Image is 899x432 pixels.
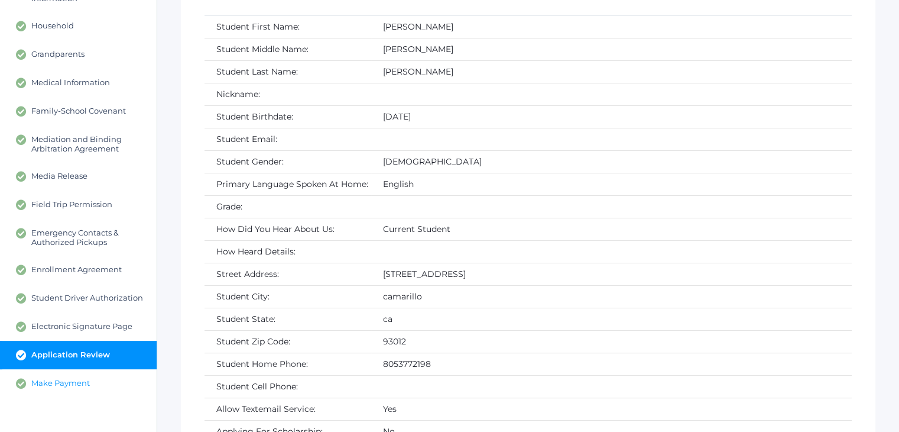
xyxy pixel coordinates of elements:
[371,16,852,38] td: [PERSON_NAME]
[205,398,371,420] td: Allow Textemail Service:
[205,38,371,60] td: Student Middle Name:
[205,240,371,263] td: How Heard Details:
[205,308,371,330] td: Student State:
[31,378,90,389] span: Make Payment
[205,375,371,398] td: Student Cell Phone:
[205,128,371,150] td: Student Email:
[31,171,87,182] span: Media Release
[371,173,852,195] td: English
[31,321,132,332] span: Electronic Signature Page
[205,173,371,195] td: Primary Language Spoken At Home:
[371,218,852,240] td: Current Student
[205,330,371,353] td: Student Zip Code:
[31,228,145,247] span: Emergency Contacts & Authorized Pickups
[371,398,852,420] td: Yes
[205,105,371,128] td: Student Birthdate:
[31,293,143,304] span: Student Driver Authorization
[371,330,852,353] td: 93012
[371,308,852,330] td: ca
[371,285,852,308] td: camarillo
[205,16,371,38] td: Student First Name:
[371,60,852,83] td: [PERSON_NAME]
[205,353,371,375] td: Student Home Phone:
[205,263,371,285] td: Street Address:
[31,78,110,88] span: Medical Information
[371,150,852,173] td: [DEMOGRAPHIC_DATA]
[31,199,112,210] span: Field Trip Permission
[31,106,126,117] span: Family-School Covenant
[205,195,371,218] td: Grade:
[205,218,371,240] td: How Did You Hear About Us:
[31,350,110,360] span: Application Review
[371,263,852,285] td: [STREET_ADDRESS]
[31,265,122,275] span: Enrollment Agreement
[205,83,371,105] td: Nickname:
[31,49,85,60] span: Grandparents
[371,38,852,60] td: [PERSON_NAME]
[31,21,74,31] span: Household
[205,150,371,173] td: Student Gender:
[371,105,852,128] td: [DATE]
[371,353,852,375] td: 8053772198
[205,285,371,308] td: Student City:
[31,134,145,153] span: Mediation and Binding Arbitration Agreement
[205,60,371,83] td: Student Last Name:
